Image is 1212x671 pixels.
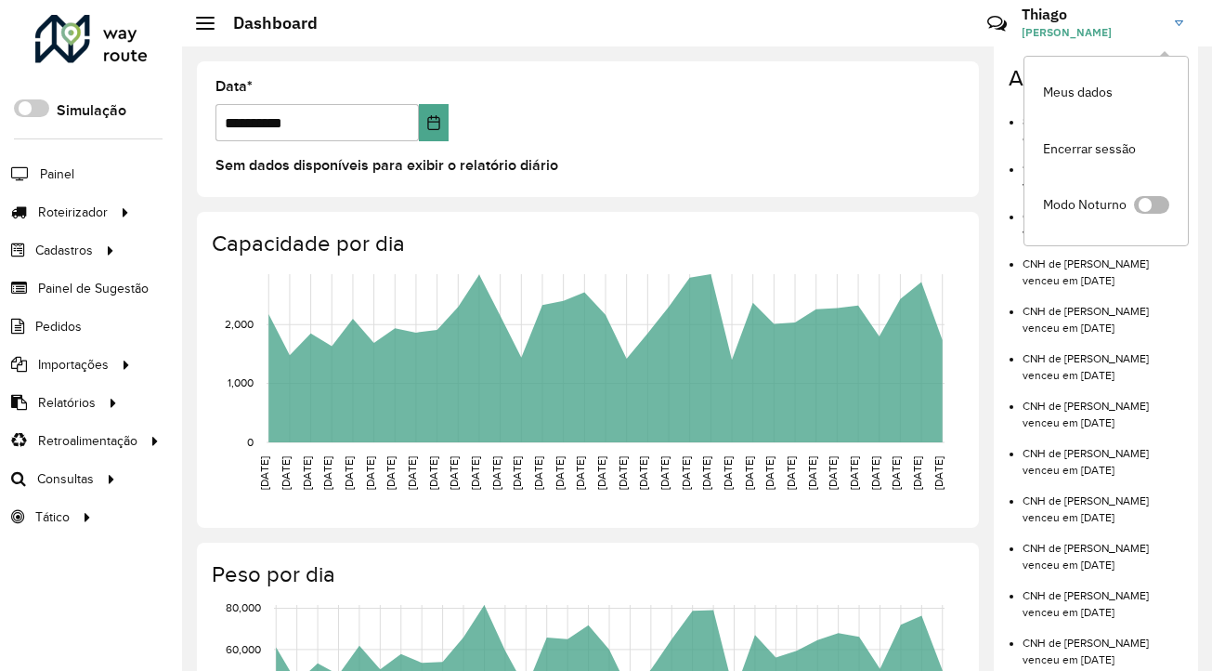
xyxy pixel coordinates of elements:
span: [PERSON_NAME] [1022,24,1161,41]
text: [DATE] [427,456,439,490]
span: Painel de Sugestão [38,279,149,298]
text: [DATE] [532,456,544,490]
h4: Alertas [1009,65,1183,92]
text: [DATE] [554,456,566,490]
button: Choose Date [419,104,449,141]
text: 60,000 [226,643,261,655]
text: [DATE] [258,456,270,490]
span: Painel [40,164,74,184]
text: [DATE] [574,456,586,490]
text: [DATE] [595,456,607,490]
text: [DATE] [448,456,460,490]
text: [DATE] [869,456,881,490]
text: [DATE] [743,456,755,490]
li: CNH de [PERSON_NAME] venceu em [DATE] [1023,573,1183,621]
text: [DATE] [785,456,797,490]
li: CNH de [PERSON_NAME] venceu em [DATE] [1023,336,1183,384]
li: CNH de [PERSON_NAME] venceu em [DATE] [1023,289,1183,336]
span: Retroalimentação [38,431,137,451]
label: Sem dados disponíveis para exibir o relatório diário [215,154,558,177]
text: [DATE] [280,456,292,490]
text: [DATE] [511,456,523,490]
li: CNH de [PERSON_NAME] venceu em [DATE] [1023,479,1183,526]
span: Consultas [37,469,94,489]
text: [DATE] [680,456,692,490]
label: Data [215,75,253,98]
h3: Thiago [1022,6,1161,23]
text: 80,000 [226,601,261,613]
text: [DATE] [321,456,333,490]
text: [DATE] [658,456,671,490]
text: [DATE] [763,456,775,490]
li: CNH de [PERSON_NAME] venceu em [DATE] [1023,242,1183,289]
h4: Capacidade por dia [212,230,960,257]
text: [DATE] [343,456,355,490]
span: Tático [35,507,70,527]
li: CNH de [PERSON_NAME] venceu em [DATE] [1023,621,1183,668]
span: Relatórios [38,393,96,413]
li: CNH de [PERSON_NAME] venceu em [DATE] [1023,384,1183,431]
text: [DATE] [364,456,376,490]
h4: Peso por dia [212,561,960,588]
text: 2,000 [225,318,254,330]
label: Simulação [57,99,126,122]
a: Encerrar sessão [1024,121,1188,178]
span: Cadastros [35,241,93,260]
text: [DATE] [932,456,945,490]
li: CNH de [PERSON_NAME] venceu em [DATE] [1023,431,1183,479]
span: Pedidos [35,317,82,336]
text: [DATE] [848,456,860,490]
text: [DATE] [384,456,397,490]
text: 0 [247,436,254,448]
span: Roteirizador [38,203,108,222]
text: [DATE] [301,456,313,490]
text: [DATE] [806,456,818,490]
text: 1,000 [228,376,254,388]
li: CNH de [PERSON_NAME] venceu em [DATE] [1023,526,1183,573]
text: [DATE] [490,456,502,490]
text: [DATE] [617,456,629,490]
text: [DATE] [722,456,734,490]
text: [DATE] [911,456,923,490]
text: [DATE] [827,456,839,490]
a: Meus dados [1024,64,1188,121]
text: [DATE] [406,456,418,490]
text: [DATE] [890,456,902,490]
h2: Dashboard [215,13,318,33]
span: Modo Noturno [1043,195,1127,215]
text: [DATE] [469,456,481,490]
text: [DATE] [637,456,649,490]
text: [DATE] [700,456,712,490]
span: Importações [38,355,109,375]
a: Contato Rápido [977,4,1017,44]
